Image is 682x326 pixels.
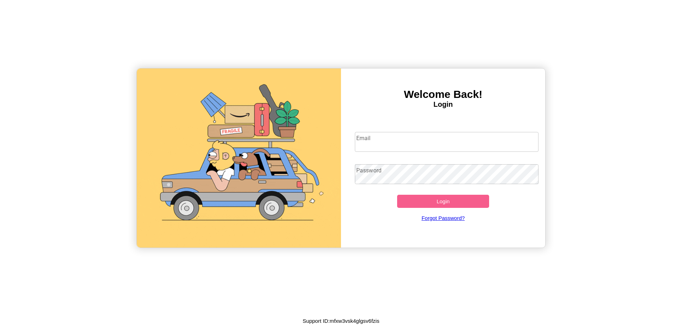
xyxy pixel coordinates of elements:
[397,195,489,208] button: Login
[341,100,545,109] h4: Login
[351,208,535,228] a: Forgot Password?
[137,68,341,248] img: gif
[303,316,379,326] p: Support ID: mfxw3vsk4glgsv6fzis
[341,88,545,100] h3: Welcome Back!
